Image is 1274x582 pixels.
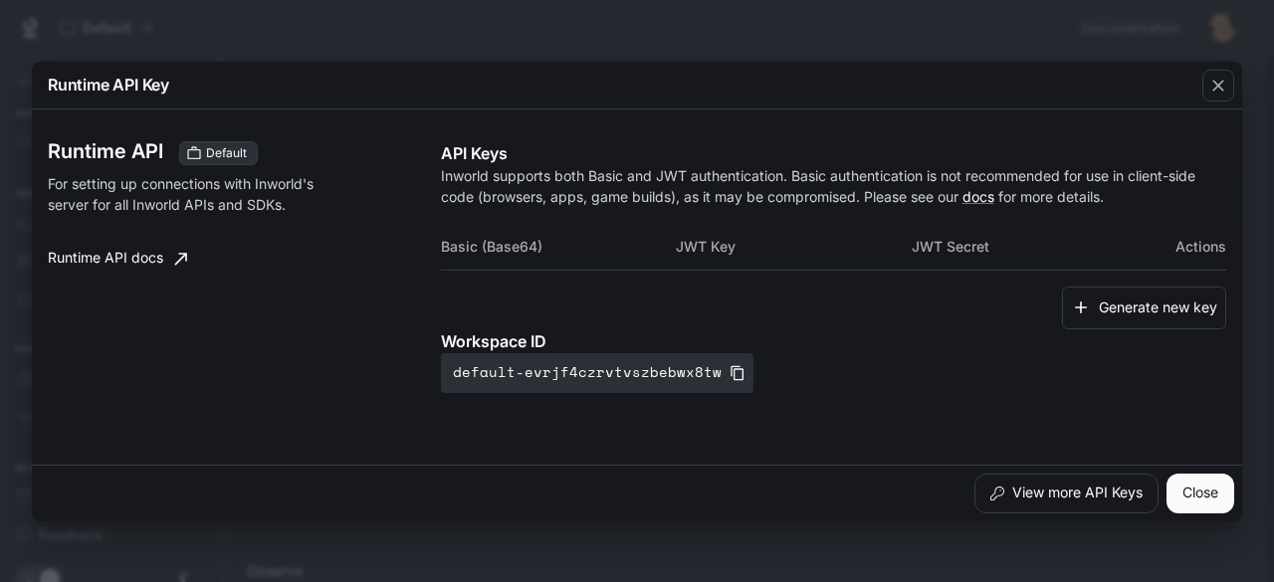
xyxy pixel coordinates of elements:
[179,141,258,165] div: These keys will apply to your current workspace only
[1167,474,1234,513] button: Close
[441,165,1226,207] p: Inworld supports both Basic and JWT authentication. Basic authentication is not recommended for u...
[441,223,677,271] th: Basic (Base64)
[48,73,169,97] p: Runtime API Key
[441,141,1226,165] p: API Keys
[962,188,994,205] a: docs
[40,239,195,279] a: Runtime API docs
[198,144,255,162] span: Default
[48,173,330,215] p: For setting up connections with Inworld's server for all Inworld APIs and SDKs.
[974,474,1159,513] button: View more API Keys
[912,223,1148,271] th: JWT Secret
[1062,287,1226,329] button: Generate new key
[441,329,1226,353] p: Workspace ID
[441,353,753,393] button: default-evrjf4czrvtvszbebwx8tw
[48,141,163,161] h3: Runtime API
[1148,223,1226,271] th: Actions
[676,223,912,271] th: JWT Key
